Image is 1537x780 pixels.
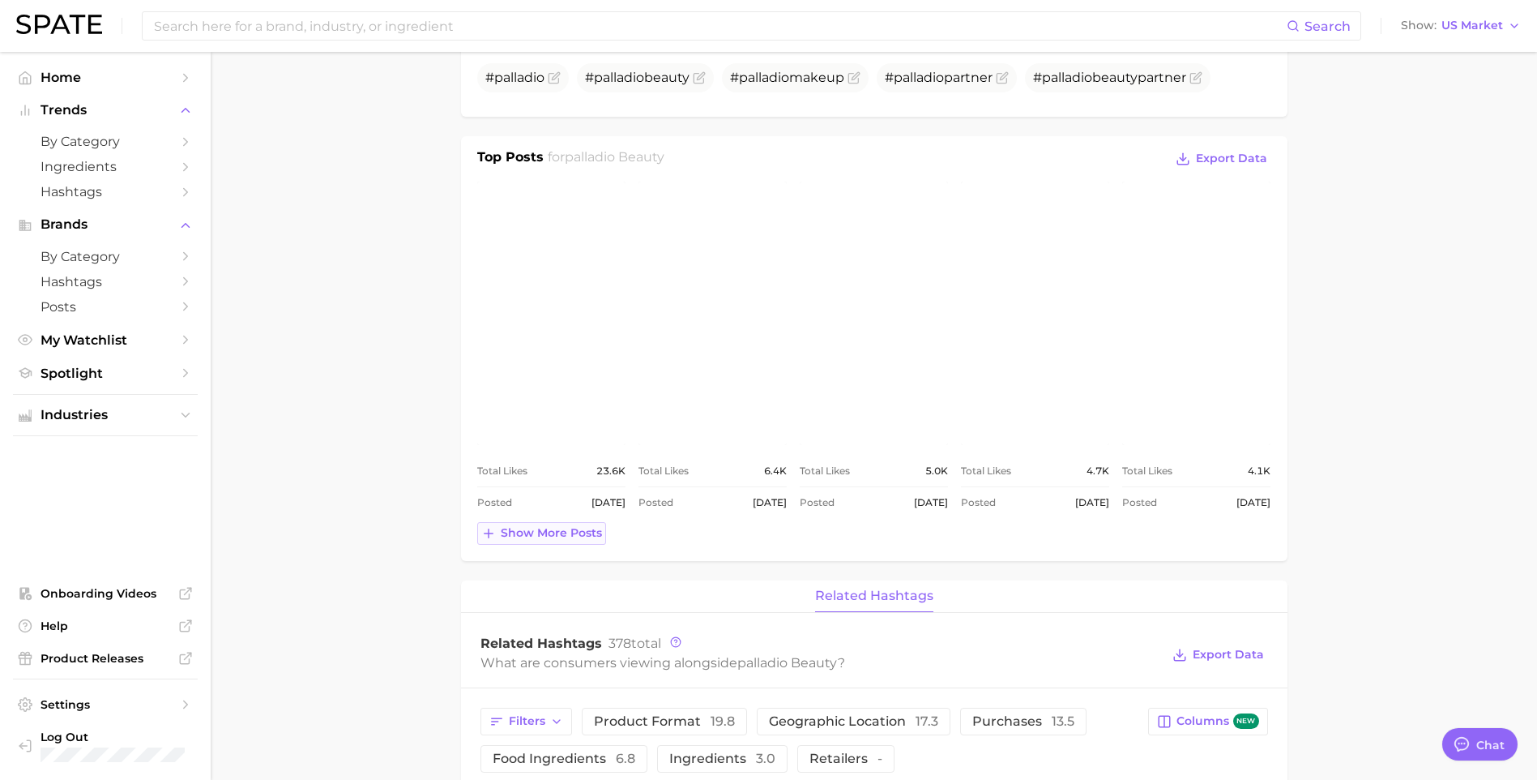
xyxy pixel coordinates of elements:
span: new [1233,714,1259,729]
span: 5.0k [925,461,948,481]
span: palladio [1042,70,1092,85]
span: Hashtags [41,274,170,289]
button: Flag as miscategorized or irrelevant [996,71,1009,84]
button: Show more posts [477,522,606,545]
a: My Watchlist [13,328,198,353]
a: Hashtags [13,269,198,294]
span: Related Hashtags [480,636,602,651]
span: Brands [41,217,170,232]
span: beauty [1092,70,1138,85]
span: by Category [41,249,170,264]
span: 4.1k [1248,461,1270,481]
span: beauty [644,70,690,85]
span: Purchases [972,715,1074,728]
span: [DATE] [1075,493,1109,512]
span: # partner [885,70,993,85]
span: Posted [961,493,996,512]
span: Industries [41,408,170,422]
span: Show more posts [501,526,602,540]
span: palladio [739,70,789,85]
span: Help [41,619,170,633]
span: # [485,70,544,85]
span: [DATE] [753,493,787,512]
a: Help [13,614,198,638]
button: Flag as miscategorized or irrelevant [847,71,860,84]
span: Retailers [809,752,882,765]
a: Settings [13,692,198,717]
button: Filters [480,708,572,735]
span: Product Releases [41,651,170,666]
span: Trends [41,103,170,118]
div: What are consumers viewing alongside ? [480,652,1161,674]
h1: Top Posts [477,148,544,172]
a: by Category [13,129,198,154]
span: 17.3 [916,714,938,729]
a: Log out. Currently logged in with e-mail leon@palladiobeauty.com. [13,725,198,767]
span: Log Out [41,730,188,744]
span: [DATE] [914,493,948,512]
span: Related Hashtags [815,589,933,603]
span: Ingredients [669,752,775,765]
a: Home [13,65,198,90]
button: Columnsnew [1148,708,1267,735]
span: [DATE] [591,493,625,512]
span: Food Ingredients [493,752,635,765]
span: Export Data [1193,648,1264,662]
span: total [608,636,661,651]
span: palladio beauty [565,149,664,165]
span: 378 [608,636,631,651]
span: palladio beauty [737,655,838,671]
span: Home [41,70,170,85]
button: ShowUS Market [1397,15,1525,36]
a: Ingredients [13,154,198,179]
span: by Category [41,134,170,149]
span: Product format [594,715,735,728]
span: 6.4k [764,461,787,481]
span: Export Data [1196,152,1267,165]
span: Ingredients [41,159,170,174]
span: Spotlight [41,366,170,381]
span: Settings [41,697,170,712]
span: Filters [509,714,545,728]
span: Posted [1122,493,1157,512]
span: US Market [1441,21,1503,30]
span: Hashtags [41,184,170,199]
span: Total Likes [1122,461,1172,481]
a: Spotlight [13,361,198,386]
input: Search here for a brand, industry, or ingredient [152,12,1287,40]
span: - [877,751,882,766]
button: Export Data [1172,148,1270,170]
span: palladio [594,70,644,85]
button: Flag as miscategorized or irrelevant [693,71,706,84]
img: SPATE [16,15,102,34]
button: Export Data [1168,644,1267,666]
span: Posted [638,493,673,512]
button: Trends [13,98,198,122]
span: # [585,70,690,85]
button: Flag as miscategorized or irrelevant [1189,71,1202,84]
span: 23.6k [596,461,625,481]
span: # partner [1033,70,1186,85]
span: Onboarding Videos [41,586,170,601]
span: Geographic location [769,715,938,728]
button: Brands [13,212,198,237]
a: Hashtags [13,179,198,204]
span: 19.8 [711,714,735,729]
button: Industries [13,403,198,427]
a: Product Releases [13,646,198,671]
span: Posted [477,493,512,512]
span: 4.7k [1087,461,1109,481]
span: [DATE] [1236,493,1270,512]
span: Show [1401,21,1437,30]
span: # makeup [730,70,844,85]
button: Flag as miscategorized or irrelevant [548,71,561,84]
span: 13.5 [1052,714,1074,729]
span: Posts [41,299,170,315]
span: Search [1304,19,1351,34]
span: Total Likes [477,461,527,481]
span: Total Likes [800,461,850,481]
h2: for [548,148,664,172]
span: 6.8 [616,751,635,766]
a: Onboarding Videos [13,581,198,606]
a: by Category [13,244,198,269]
